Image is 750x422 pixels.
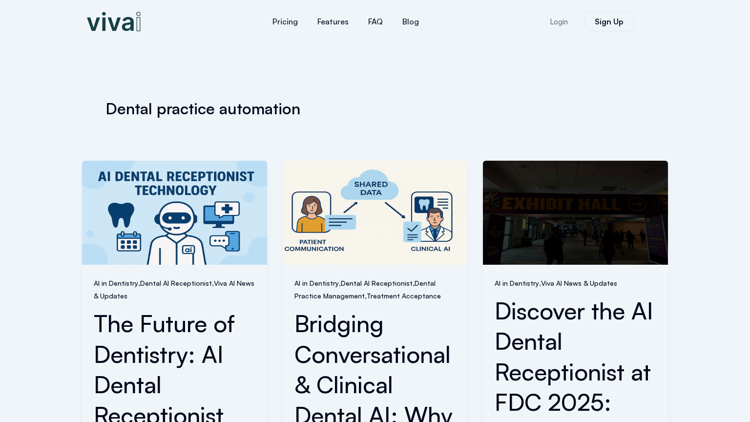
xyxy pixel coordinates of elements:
a: Login [538,12,580,31]
span: , [495,276,656,289]
a: Dental AI Receptionist [341,279,413,287]
a: Sign Up [584,12,634,31]
a: Blog [393,10,429,33]
img: FDC-2025-AI-Dental-Receptionist [483,161,668,265]
span: , , , [294,276,456,302]
a: Pricing [263,10,308,33]
a: Read: The Future of Dentistry: AI Dental Receptionist Technology [82,207,267,216]
span: Sign Up [595,18,624,25]
a: Dental AI Receptionist [140,279,212,287]
a: Features [308,10,358,33]
a: FAQ [358,10,393,33]
span: , , [94,276,255,302]
span: Login [550,18,568,25]
a: Viva AI News & Updates [541,279,617,287]
nav: Menu [204,10,487,33]
a: Read: Discover the AI Dental Receptionist at FDC 2025: Boost Scheduling, Expand Care, Elevate You... [483,207,668,216]
h1: Dental practice automation [105,98,645,120]
a: Treatment Acceptance [367,292,441,300]
a: AI in Dentistry [495,279,539,287]
a: AI in Dentistry [294,279,339,287]
a: AI in Dentistry [94,279,138,287]
a: Read: Bridging Conversational & Clinical Dental AI: Why Shared Data Is the Missing Link in Modern... [283,207,468,216]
